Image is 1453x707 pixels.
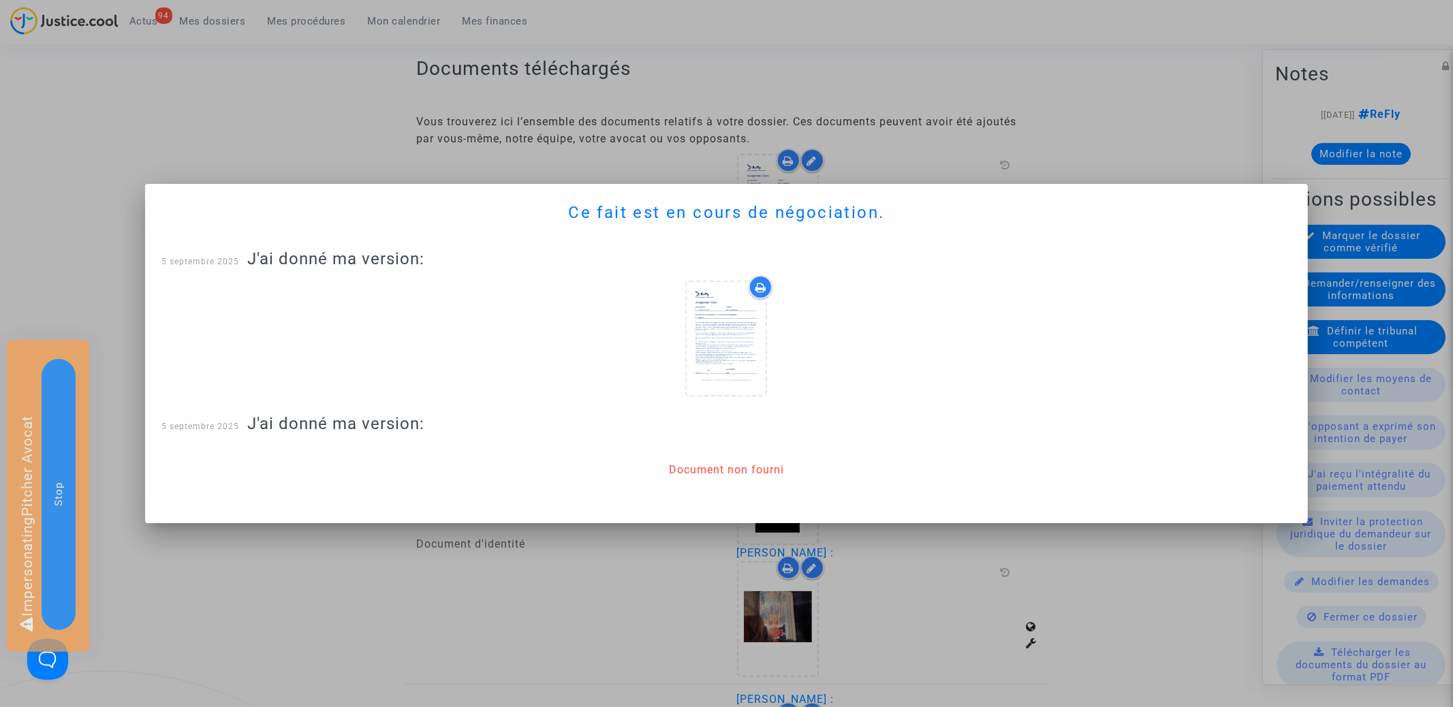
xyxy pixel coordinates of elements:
div: Document non fourni [669,462,784,478]
span: J'ai donné ma version: [247,249,424,268]
span: Ce fait est en cours de négociation. [568,203,884,222]
span: 5 septembre 2025 [161,422,239,431]
span: Stop [52,482,65,506]
div: Impersonating [7,340,89,652]
iframe: Help Scout Beacon - Open [27,639,68,680]
span: 5 septembre 2025 [161,257,239,266]
span: J'ai donné ma version: [247,414,424,433]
